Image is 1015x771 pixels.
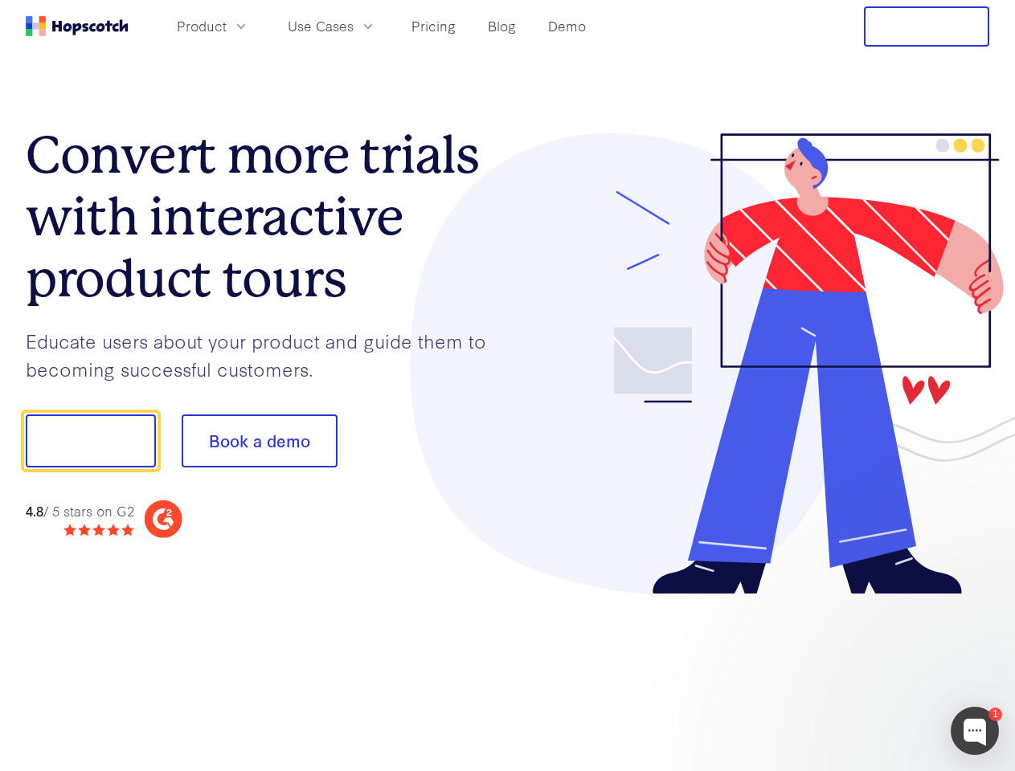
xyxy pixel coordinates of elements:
a: Blog [481,13,522,39]
button: Book a demo [182,414,338,467]
h1: Convert more trials with interactive product tours [26,124,508,309]
span: Product [177,16,227,36]
span: Use Cases [288,16,354,36]
a: Pricing [405,13,462,39]
button: Free Trial [864,6,989,47]
button: Use Cases [278,13,386,39]
p: Educate users about your product and guide them to becoming successful customers. [26,327,508,382]
div: 1 [988,708,1002,721]
strong: 4.8 [26,501,43,520]
div: / 5 stars on G2 [26,501,134,521]
button: Product [167,13,259,39]
a: Home [26,16,129,36]
button: Show me! [26,414,156,467]
a: Demo [542,13,592,39]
